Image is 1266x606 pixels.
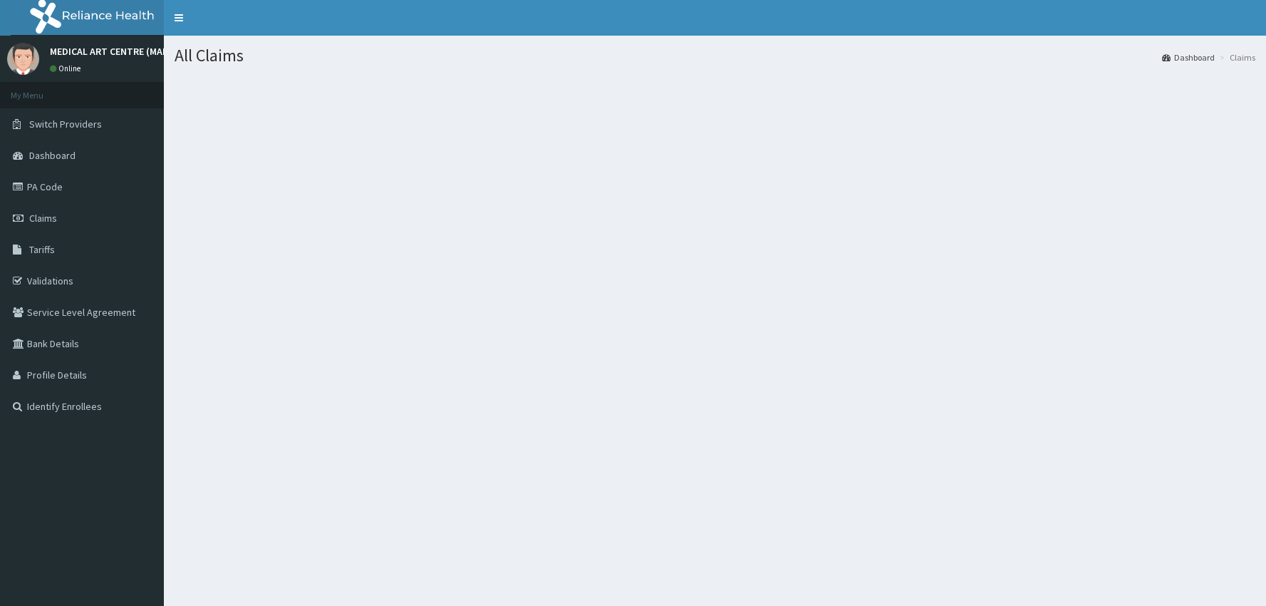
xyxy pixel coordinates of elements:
[29,118,102,130] span: Switch Providers
[1162,51,1215,63] a: Dashboard
[50,46,224,56] p: MEDICAL ART CENTRE (MART MEDICARE)
[29,149,76,162] span: Dashboard
[175,46,1255,65] h1: All Claims
[29,243,55,256] span: Tariffs
[50,63,84,73] a: Online
[29,212,57,225] span: Claims
[1216,51,1255,63] li: Claims
[7,43,39,75] img: User Image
